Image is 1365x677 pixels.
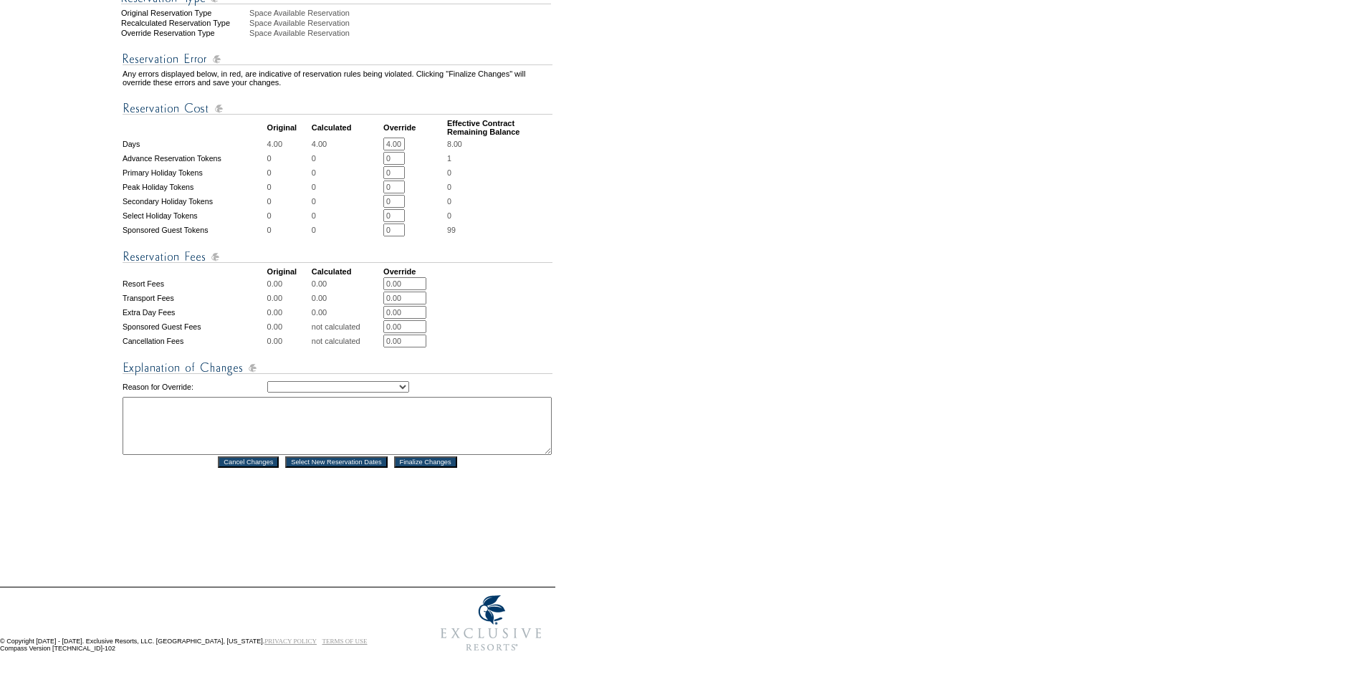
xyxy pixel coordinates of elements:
img: Reservation Errors [123,50,552,68]
td: 0.00 [312,277,382,290]
td: 0.00 [267,335,310,347]
td: not calculated [312,335,382,347]
div: Original Reservation Type [121,9,248,17]
td: Advance Reservation Tokens [123,152,266,165]
td: 0 [312,152,382,165]
td: Original [267,267,310,276]
td: Transport Fees [123,292,266,304]
td: 0.00 [312,306,382,319]
td: Peak Holiday Tokens [123,181,266,193]
img: Reservation Cost [123,100,552,117]
span: 8.00 [447,140,462,148]
td: 0 [312,209,382,222]
span: 0 [447,211,451,220]
td: 0 [267,209,310,222]
td: 0.00 [267,306,310,319]
td: Secondary Holiday Tokens [123,195,266,208]
span: 0 [447,197,451,206]
span: 0 [447,168,451,177]
td: Calculated [312,267,382,276]
td: Days [123,138,266,150]
td: 0 [312,166,382,179]
div: Space Available Reservation [249,29,554,37]
img: Exclusive Resorts [427,587,555,659]
td: Original [267,119,310,136]
td: 0 [267,181,310,193]
td: 0 [267,224,310,236]
td: Resort Fees [123,277,266,290]
td: Cancellation Fees [123,335,266,347]
td: 0.00 [312,292,382,304]
input: Select New Reservation Dates [285,456,388,468]
span: 0 [447,183,451,191]
td: Primary Holiday Tokens [123,166,266,179]
td: 4.00 [267,138,310,150]
td: 4.00 [312,138,382,150]
td: Reason for Override: [123,378,266,395]
a: TERMS OF USE [322,638,368,645]
td: 0 [312,181,382,193]
div: Override Reservation Type [121,29,248,37]
span: 99 [447,226,456,234]
td: Extra Day Fees [123,306,266,319]
td: 0 [267,166,310,179]
td: 0 [312,195,382,208]
img: Reservation Fees [123,248,552,266]
td: Select Holiday Tokens [123,209,266,222]
td: 0 [267,195,310,208]
span: 1 [447,154,451,163]
td: Sponsored Guest Fees [123,320,266,333]
td: not calculated [312,320,382,333]
td: Effective Contract Remaining Balance [447,119,552,136]
input: Finalize Changes [394,456,457,468]
td: Any errors displayed below, in red, are indicative of reservation rules being violated. Clicking ... [123,69,552,87]
td: 0 [267,152,310,165]
td: 0.00 [267,277,310,290]
div: Space Available Reservation [249,9,554,17]
input: Cancel Changes [218,456,279,468]
a: PRIVACY POLICY [264,638,317,645]
img: Explanation of Changes [123,359,552,377]
td: 0 [312,224,382,236]
td: 0.00 [267,292,310,304]
td: Override [383,267,446,276]
td: Sponsored Guest Tokens [123,224,266,236]
td: 0.00 [267,320,310,333]
td: Override [383,119,446,136]
div: Space Available Reservation [249,19,554,27]
div: Recalculated Reservation Type [121,19,248,27]
td: Calculated [312,119,382,136]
